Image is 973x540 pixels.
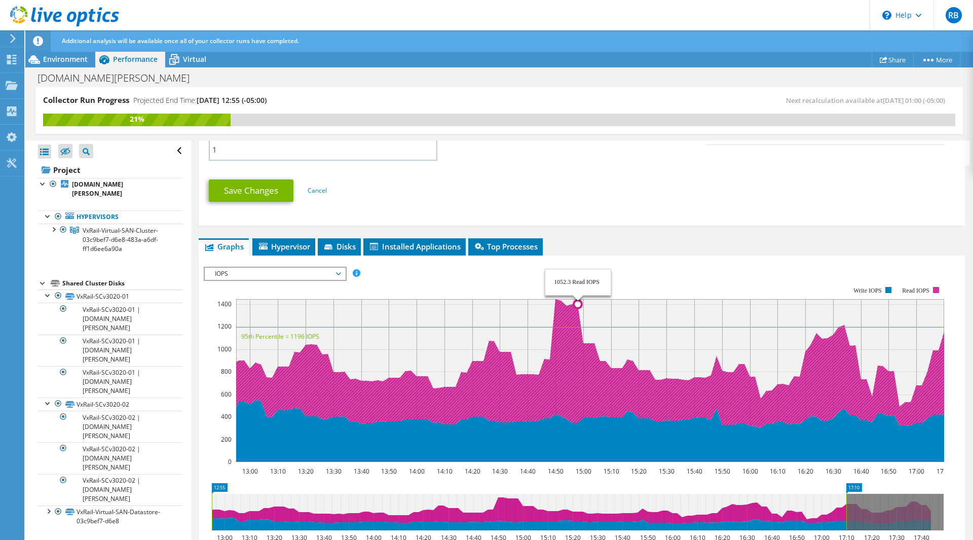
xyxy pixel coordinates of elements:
a: [DOMAIN_NAME][PERSON_NAME] [38,178,183,200]
span: [DATE] 12:55 (-05:00) [197,95,267,105]
text: 13:20 [298,467,314,476]
text: 17:00 [909,467,924,476]
text: 800 [221,367,232,376]
span: Disks [323,241,356,251]
a: VxRail-SCv3020-01 | [DOMAIN_NAME][PERSON_NAME] [38,366,183,398]
a: VxRail-SCv3020-02 [38,398,183,411]
text: 400 [221,412,232,421]
a: Share [872,52,914,67]
text: 14:50 [548,467,564,476]
span: Virtual [183,54,206,64]
text: 16:50 [881,467,896,476]
span: [DATE] 01:00 (-05:00) [883,96,945,105]
div: 21% [43,114,231,125]
span: RB [946,7,962,23]
text: 14:10 [437,467,453,476]
a: Cancel [308,186,327,195]
a: VxRail-SCv3020-02 | [DOMAIN_NAME][PERSON_NAME] [38,474,183,506]
text: 13:10 [270,467,286,476]
text: 15:50 [715,467,730,476]
text: 14:40 [520,467,536,476]
text: Read IOPS [903,287,930,294]
text: 15:10 [604,467,619,476]
text: 14:30 [492,467,508,476]
a: VxRail-Virtual-SAN-Datastore-03c9bef7-d6e8 [38,506,183,528]
text: 16:20 [798,467,813,476]
span: Environment [43,54,88,64]
text: 15:30 [659,467,675,476]
h4: Projected End Time: [133,95,267,106]
text: 13:40 [354,467,369,476]
text: 16:30 [826,467,841,476]
text: 95th Percentile = 1196 IOPS [241,332,319,341]
span: Performance [113,54,158,64]
text: 1400 [217,300,232,308]
a: Project [38,162,183,178]
span: VxRail-Virtual-SAN-Cluster-03c9bef7-d6e8-483a-a6df-ff1d6ee6a90a [83,226,158,253]
a: VxRail-SCv3020-02 | [DOMAIN_NAME][PERSON_NAME] [38,442,183,474]
text: 16:40 [853,467,869,476]
span: Graphs [204,241,244,251]
text: 17:10 [937,467,952,476]
a: Hypervisors [38,210,183,224]
text: 0 [228,457,232,466]
text: 15:20 [631,467,647,476]
a: VxRail-SCv3020-01 [38,290,183,303]
h1: [DOMAIN_NAME][PERSON_NAME] [33,73,205,84]
text: 14:20 [465,467,480,476]
a: VxRail-SCv3020-02 | [DOMAIN_NAME][PERSON_NAME] [38,411,183,442]
a: VxRail-SCv3020-01 | [DOMAIN_NAME][PERSON_NAME] [38,335,183,366]
span: IOPS [210,268,340,280]
text: 13:30 [326,467,342,476]
span: Installed Applications [368,241,461,251]
a: More [913,52,960,67]
text: 200 [221,435,232,444]
text: 16:00 [742,467,758,476]
a: Save Changes [209,179,293,202]
a: VxRail-SCv3020-01 | [DOMAIN_NAME][PERSON_NAME] [38,303,183,334]
text: 15:40 [687,467,702,476]
span: Hypervisor [257,241,310,251]
text: 1000 [217,345,232,353]
text: 13:50 [381,467,397,476]
span: Additional analysis will be available once all of your collector runs have completed. [62,37,299,45]
text: 13:00 [242,467,258,476]
b: [DOMAIN_NAME][PERSON_NAME] [72,180,123,198]
div: Shared Cluster Disks [62,277,183,290]
span: Next recalculation available at [786,96,950,105]
text: Write IOPS [853,287,882,294]
a: VxRail-Virtual-SAN-Cluster-03c9bef7-d6e8-483a-a6df-ff1d6ee6a90a [38,224,183,255]
span: Top Processes [473,241,538,251]
text: 1200 [217,322,232,331]
text: 14:00 [409,467,425,476]
text: 600 [221,390,232,399]
text: 15:00 [576,467,591,476]
svg: \n [882,11,891,20]
text: 16:10 [770,467,785,476]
